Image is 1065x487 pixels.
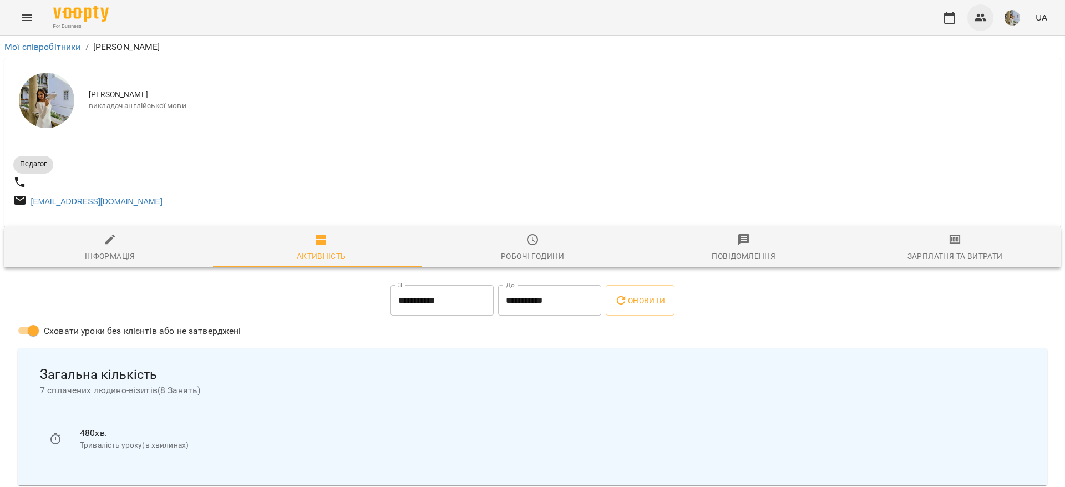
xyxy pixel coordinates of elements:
nav: breadcrumb [4,40,1061,54]
button: UA [1031,7,1052,28]
p: Тривалість уроку(в хвилинах) [80,440,1016,451]
button: Оновити [606,285,674,316]
p: 480 хв. [80,427,1016,440]
span: Загальна кількість [40,366,1025,383]
img: Voopty Logo [53,6,109,22]
button: Menu [13,4,40,31]
span: Сховати уроки без клієнтів або не затверджені [44,324,241,338]
img: Ковтун Анастасія Сергіїівна [19,73,74,128]
span: Оновити [615,294,665,307]
span: викладач англійської мови [89,100,1052,111]
span: Педагог [13,159,53,169]
img: 2693ff5fab4ac5c18e9886587ab8f966.jpg [1005,10,1020,26]
span: UA [1036,12,1047,23]
a: [EMAIL_ADDRESS][DOMAIN_NAME] [31,197,163,206]
span: [PERSON_NAME] [89,89,1052,100]
span: 7 сплачених людино-візитів ( 8 Занять ) [40,384,1025,397]
a: Мої співробітники [4,42,81,52]
div: Робочі години [501,250,564,263]
div: Зарплатня та Витрати [907,250,1003,263]
li: / [85,40,89,54]
div: Повідомлення [712,250,775,263]
span: For Business [53,23,109,30]
div: Інформація [85,250,135,263]
div: Активність [297,250,346,263]
p: [PERSON_NAME] [93,40,160,54]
